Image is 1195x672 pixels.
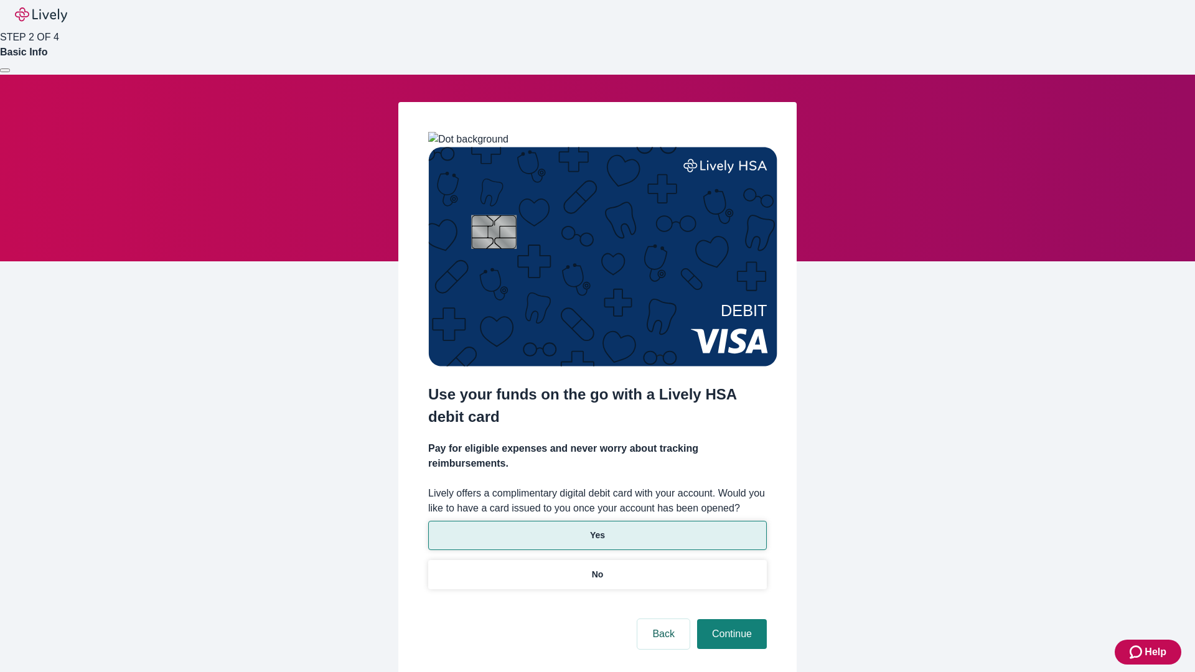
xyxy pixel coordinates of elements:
[15,7,67,22] img: Lively
[1130,645,1145,660] svg: Zendesk support icon
[428,521,767,550] button: Yes
[428,383,767,428] h2: Use your funds on the go with a Lively HSA debit card
[428,147,777,366] img: Debit card
[697,619,767,649] button: Continue
[428,441,767,471] h4: Pay for eligible expenses and never worry about tracking reimbursements.
[428,132,508,147] img: Dot background
[1145,645,1166,660] span: Help
[592,568,604,581] p: No
[590,529,605,542] p: Yes
[428,560,767,589] button: No
[637,619,690,649] button: Back
[428,486,767,516] label: Lively offers a complimentary digital debit card with your account. Would you like to have a card...
[1115,640,1181,665] button: Zendesk support iconHelp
